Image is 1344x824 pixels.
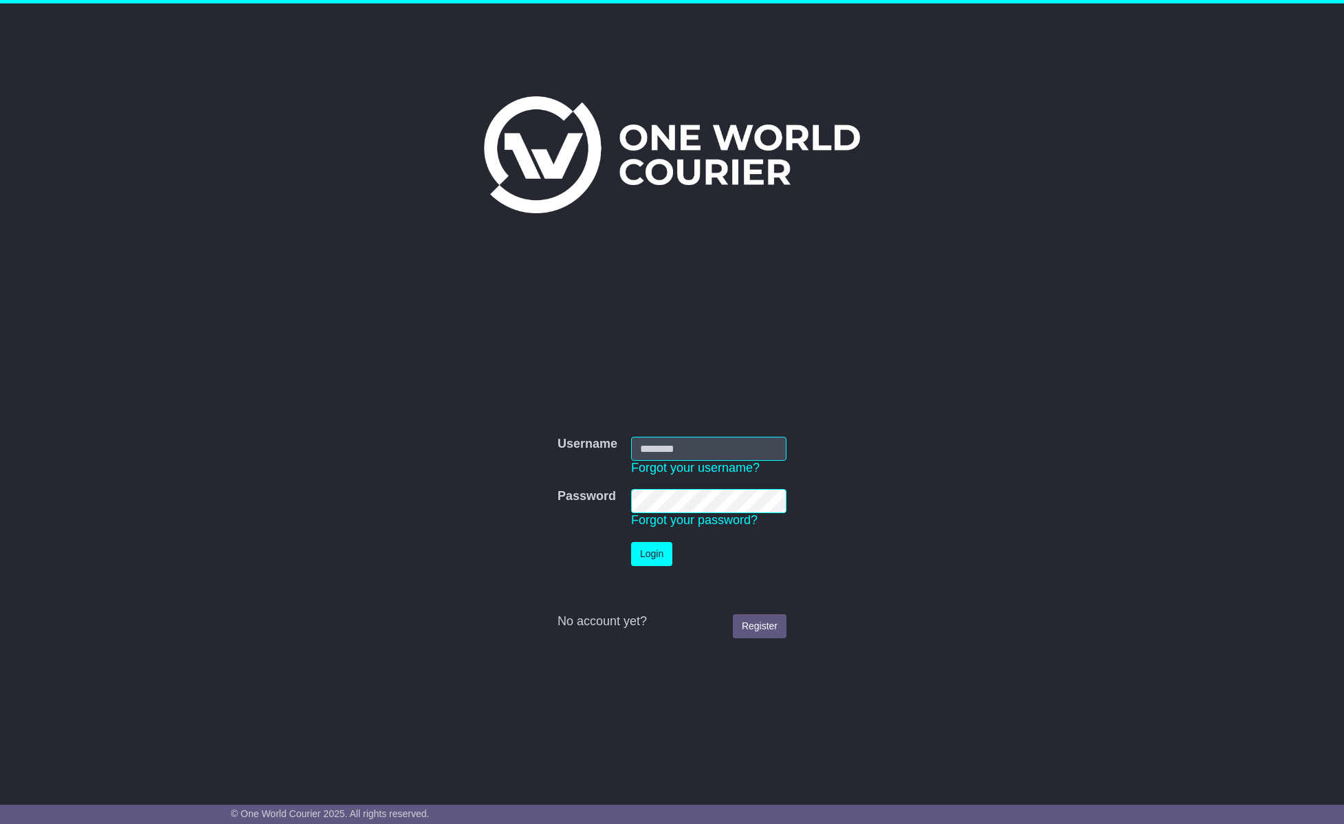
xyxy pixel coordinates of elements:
button: Login [631,542,672,566]
label: Username [558,437,617,452]
label: Password [558,489,616,504]
img: One World [484,96,859,213]
a: Forgot your username? [631,461,760,475]
span: © One World Courier 2025. All rights reserved. [231,808,430,819]
a: Forgot your password? [631,513,758,527]
a: Register [733,614,786,638]
div: No account yet? [558,614,786,629]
